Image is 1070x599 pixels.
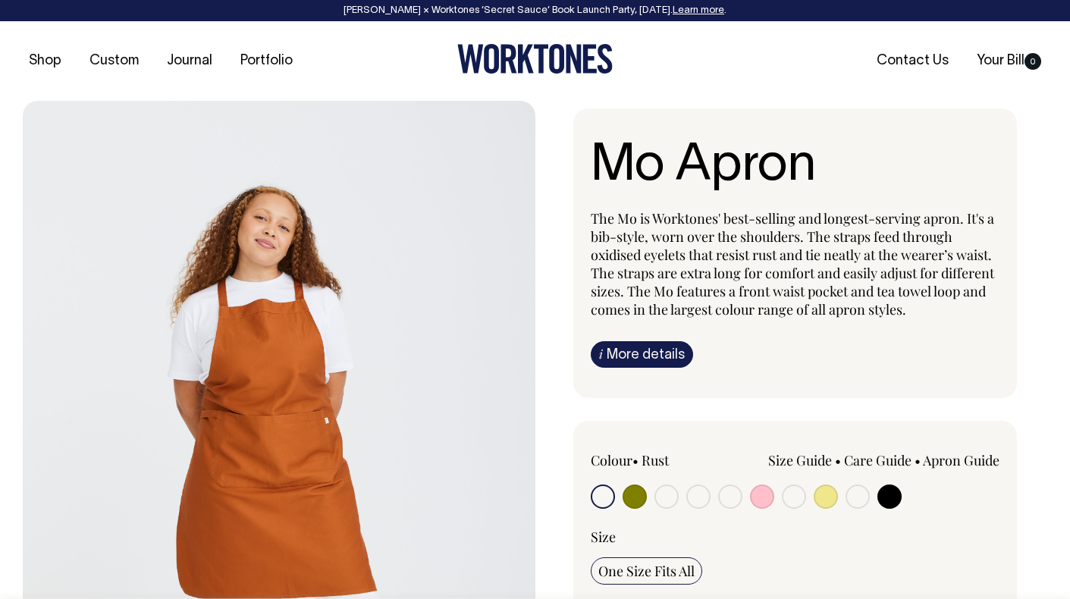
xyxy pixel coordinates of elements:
span: The Mo is Worktones' best-selling and longest-serving apron. It's a bib-style, worn over the shou... [591,209,994,318]
span: One Size Fits All [598,562,695,580]
a: Journal [161,49,218,74]
span: • [632,451,639,469]
a: Care Guide [844,451,912,469]
a: Size Guide [768,451,832,469]
span: i [599,346,603,362]
span: 0 [1025,53,1041,70]
a: Contact Us [871,49,955,74]
a: Portfolio [234,49,299,74]
a: Apron Guide [923,451,999,469]
a: iMore details [591,341,693,368]
label: Rust [642,451,669,469]
input: One Size Fits All [591,557,702,585]
div: Size [591,528,1000,546]
span: • [835,451,841,469]
span: • [915,451,921,469]
a: Learn more [673,6,724,15]
a: Your Bill0 [971,49,1047,74]
a: Shop [23,49,67,74]
div: Colour [591,451,755,469]
a: Custom [83,49,145,74]
h1: Mo Apron [591,139,1000,196]
div: [PERSON_NAME] × Worktones ‘Secret Sauce’ Book Launch Party, [DATE]. . [15,5,1055,16]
